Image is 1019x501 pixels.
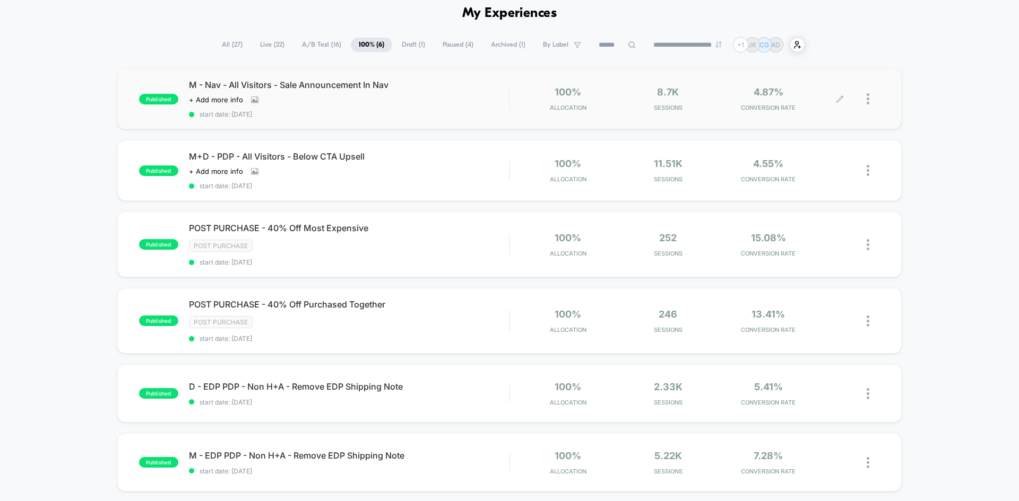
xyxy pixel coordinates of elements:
span: 11.51k [654,158,683,169]
span: Allocation [550,326,586,333]
span: D - EDP PDP - Non H+A - Remove EDP Shipping Note [189,381,509,392]
span: POST PURCHASE - 40% Off Purchased Together [189,299,509,310]
span: CONVERSION RATE [721,468,816,475]
img: close [867,457,869,468]
span: Sessions [621,468,716,475]
span: 100% ( 6 ) [351,38,392,52]
span: start date: [DATE] [189,110,509,118]
img: close [867,93,869,104]
span: start date: [DATE] [189,398,509,406]
span: Allocation [550,104,586,111]
p: CG [759,41,769,49]
span: + Add more info [189,95,243,104]
span: published [139,457,178,468]
span: published [139,94,178,104]
span: M - Nav - All Visitors - Sale Announcement In Nav [189,80,509,90]
img: close [867,315,869,327]
span: Allocation [550,468,586,475]
h1: My Experiences [462,6,557,21]
img: close [867,388,869,399]
span: 100% [555,86,581,98]
span: Sessions [621,399,716,406]
span: 15.08% [751,232,786,243]
span: Allocation [550,175,586,183]
span: 2.33k [654,381,683,392]
span: 4.87% [754,86,783,98]
span: Live ( 22 ) [252,38,292,52]
span: Paused ( 4 ) [435,38,481,52]
span: 4.55% [753,158,783,169]
span: CONVERSION RATE [721,250,816,257]
span: Allocation [550,399,586,406]
span: start date: [DATE] [189,258,509,266]
span: 100% [555,158,581,169]
span: Sessions [621,104,716,111]
span: published [139,165,178,176]
p: AD [771,41,780,49]
span: start date: [DATE] [189,182,509,190]
span: 246 [659,309,677,320]
span: All ( 27 ) [214,38,251,52]
div: + 1 [733,37,748,52]
span: Draft ( 1 ) [394,38,433,52]
span: Sessions [621,175,716,183]
span: 100% [555,381,581,392]
span: 13.41% [752,309,785,320]
span: Sessions [621,250,716,257]
span: CONVERSION RATE [721,175,816,183]
span: Post Purchase [189,316,253,328]
span: start date: [DATE] [189,467,509,475]
span: By Label [543,41,568,49]
span: 100% [555,309,581,320]
span: + Add more info [189,167,243,175]
p: JK [748,41,756,49]
span: 252 [659,232,677,243]
img: end [715,41,722,48]
span: 100% [555,232,581,243]
span: published [139,239,178,250]
span: POST PURCHASE - 40% Off Most Expensive [189,223,509,233]
span: Archived ( 1 ) [483,38,533,52]
span: M+D - PDP - All Visitors - Below CTA Upsell [189,151,509,162]
span: 7.28% [754,450,783,461]
span: CONVERSION RATE [721,399,816,406]
span: Allocation [550,250,586,257]
span: CONVERSION RATE [721,326,816,333]
span: 5.22k [654,450,682,461]
span: M - EDP PDP - Non H+A - Remove EDP Shipping Note [189,450,509,461]
span: CONVERSION RATE [721,104,816,111]
span: published [139,315,178,326]
img: close [867,165,869,176]
span: start date: [DATE] [189,335,509,342]
span: Post Purchase [189,240,253,252]
span: 100% [555,450,581,461]
span: A/B Test ( 16 ) [294,38,349,52]
img: close [867,239,869,250]
span: published [139,388,178,399]
span: Sessions [621,326,716,333]
span: 5.41% [754,381,783,392]
span: 8.7k [657,86,679,98]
